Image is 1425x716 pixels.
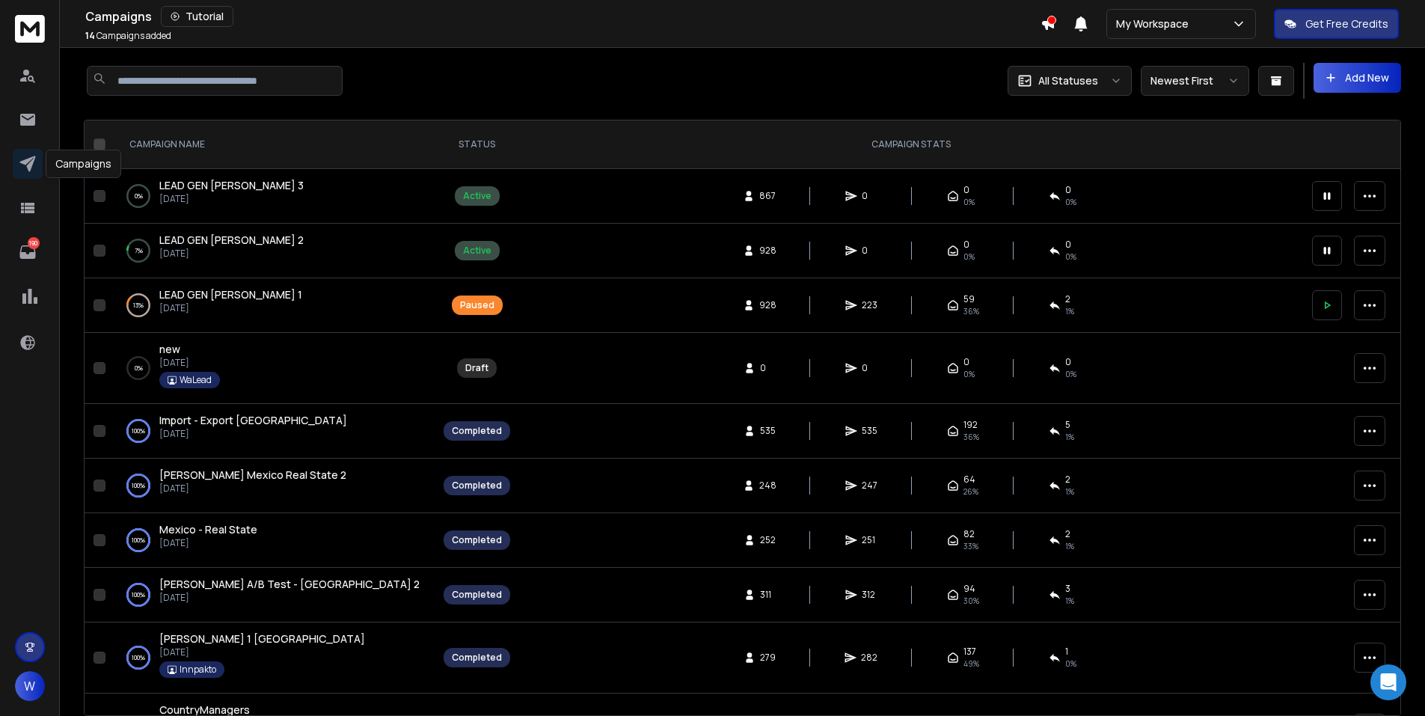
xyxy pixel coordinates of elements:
span: LEAD GEN [PERSON_NAME] 2 [159,233,304,247]
span: 0 [963,356,969,368]
td: 0%LEAD GEN [PERSON_NAME] 3[DATE] [111,169,435,224]
span: 1 % [1065,305,1074,317]
p: [DATE] [159,646,365,658]
p: [DATE] [159,248,304,260]
td: 100%[PERSON_NAME] Mexico Real State 2[DATE] [111,459,435,513]
p: 100 % [132,650,145,665]
p: My Workspace [1116,16,1195,31]
td: 100%Mexico - Real State[DATE] [111,513,435,568]
td: 100%[PERSON_NAME] 1 [GEOGRAPHIC_DATA][DATE]Innpakto [111,622,435,694]
p: 100 % [132,478,145,493]
a: LEAD GEN [PERSON_NAME] 3 [159,178,304,193]
span: 137 [963,646,976,658]
td: 0%new[DATE]WaLead [111,333,435,404]
button: Get Free Credits [1274,9,1399,39]
p: WaLead [180,374,212,386]
span: 59 [963,293,975,305]
button: Newest First [1141,66,1249,96]
span: LEAD GEN [PERSON_NAME] 1 [159,287,302,302]
span: 94 [963,583,975,595]
div: Paused [460,299,494,311]
span: 36 % [963,305,979,317]
p: [DATE] [159,357,220,369]
a: new [159,342,180,357]
span: 1 [1065,646,1068,658]
td: 100%Import - Export [GEOGRAPHIC_DATA][DATE] [111,404,435,459]
span: 1 % [1065,540,1074,552]
span: 223 [862,299,877,311]
span: Mexico - Real State [159,522,257,536]
td: 13%LEAD GEN [PERSON_NAME] 1[DATE] [111,278,435,333]
span: Import - Export [GEOGRAPHIC_DATA] [159,413,347,427]
span: 1 % [1065,486,1074,498]
a: [PERSON_NAME] 1 [GEOGRAPHIC_DATA] [159,631,365,646]
th: STATUS [435,120,519,169]
span: 0 % [1065,658,1076,670]
span: 282 [861,652,877,664]
p: 0 % [135,189,143,204]
p: Get Free Credits [1305,16,1388,31]
a: Mexico - Real State [159,522,257,537]
div: Campaigns [85,6,1041,27]
a: LEAD GEN [PERSON_NAME] 1 [159,287,302,302]
span: 928 [759,245,776,257]
p: 0 % [135,361,143,376]
th: CAMPAIGN STATS [519,120,1303,169]
p: [DATE] [159,483,346,495]
span: 192 [963,419,978,431]
span: 26 % [963,486,978,498]
span: 252 [760,534,776,546]
span: 535 [760,425,776,437]
p: Innpakto [180,664,216,676]
span: 0 [963,184,969,196]
button: Tutorial [161,6,233,27]
td: 7%LEAD GEN [PERSON_NAME] 2[DATE] [111,224,435,278]
div: Campaigns [46,150,121,178]
span: 0 [862,245,877,257]
span: 2 [1065,293,1070,305]
button: W [15,671,45,701]
div: Active [463,190,491,202]
span: 0 [862,362,877,374]
span: 0 [1065,239,1071,251]
span: 0 [760,362,775,374]
span: 1 % [1065,431,1074,443]
p: [DATE] [159,428,347,440]
a: Import - Export [GEOGRAPHIC_DATA] [159,413,347,428]
p: Campaigns added [85,30,171,42]
span: 49 % [963,658,979,670]
span: 64 [963,474,975,486]
span: 535 [862,425,877,437]
p: 100 % [132,587,145,602]
span: 3 [1065,583,1070,595]
div: Completed [452,652,502,664]
p: [DATE] [159,302,302,314]
span: 279 [760,652,776,664]
span: [PERSON_NAME] Mexico Real State 2 [159,468,346,482]
span: 2 [1065,528,1070,540]
td: 100%[PERSON_NAME] A/B Test - [GEOGRAPHIC_DATA] 2[DATE] [111,568,435,622]
span: 0 [862,190,877,202]
span: 867 [759,190,776,202]
span: 312 [862,589,877,601]
span: 30 % [963,595,979,607]
div: Completed [452,534,502,546]
span: 5 [1065,419,1070,431]
a: LEAD GEN [PERSON_NAME] 2 [159,233,304,248]
p: [DATE] [159,193,304,205]
div: Open Intercom Messenger [1370,664,1406,700]
button: Add New [1314,63,1401,93]
div: Draft [465,362,488,374]
p: 100 % [132,423,145,438]
span: 248 [759,480,776,492]
span: 0% [963,251,975,263]
p: 100 % [132,533,145,548]
span: 0 [963,239,969,251]
p: [DATE] [159,592,420,604]
span: 928 [759,299,776,311]
span: 0% [963,196,975,208]
span: 311 [760,589,775,601]
span: [PERSON_NAME] A/B Test - [GEOGRAPHIC_DATA] 2 [159,577,420,591]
